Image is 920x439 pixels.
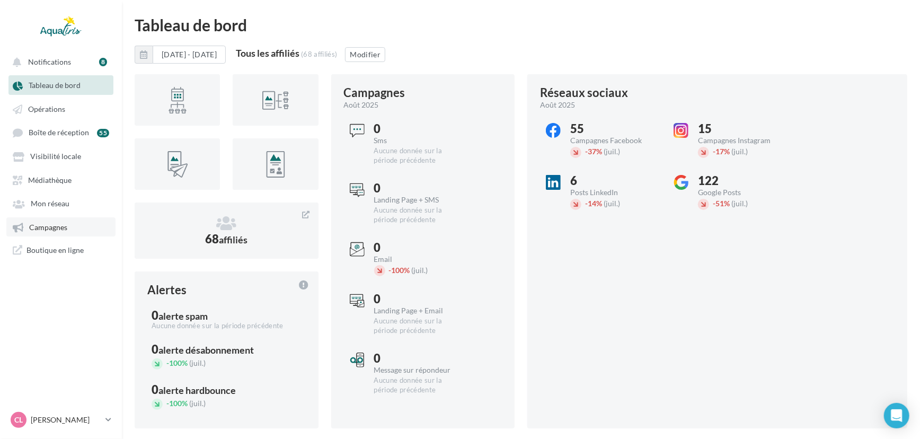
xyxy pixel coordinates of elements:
span: - [389,266,392,275]
div: Campagnes [344,87,405,99]
div: 55 [570,123,659,135]
span: Tableau de bord [29,81,81,90]
span: Médiathèque [28,175,72,185]
div: 8 [99,58,107,66]
div: Campagnes Facebook [570,137,659,144]
div: Campagnes Instagram [698,137,786,144]
a: Mon réseau [6,194,116,213]
p: [PERSON_NAME] [31,415,101,425]
button: [DATE] - [DATE] [135,46,226,64]
span: Mon réseau [31,199,69,208]
span: 100% [166,399,188,408]
a: Campagnes [6,217,116,236]
button: Notifications 8 [6,52,111,71]
span: 100% [166,358,188,367]
span: - [713,199,715,208]
button: Modifier [345,47,385,62]
span: - [166,399,169,408]
a: Opérations [6,99,116,118]
span: 37% [585,147,602,156]
div: 0 [374,182,463,194]
div: 0 [374,123,463,135]
div: (68 affiliés) [301,50,337,58]
div: 0 [374,293,463,305]
span: affiliés [219,234,247,245]
a: Boutique en ligne [6,241,116,259]
div: Open Intercom Messenger [884,403,909,428]
div: alerte hardbounce [158,385,236,395]
div: Tous les affiliés [236,48,299,58]
div: 122 [698,175,786,187]
span: Visibilité locale [30,152,81,161]
span: Boutique en ligne [26,245,84,255]
span: (juil.) [189,358,206,367]
span: (juil.) [731,199,748,208]
div: Posts LinkedIn [570,189,659,196]
div: 15 [698,123,786,135]
div: 0 [152,344,302,355]
span: (juil.) [412,266,428,275]
span: - [713,147,715,156]
span: 68 [205,232,247,246]
div: 0 [152,384,302,396]
div: 0 [374,242,463,253]
div: Aucune donnée sur la période précédente [374,376,463,395]
div: alerte spam [158,311,208,321]
div: Landing Page + Email [374,307,463,314]
button: [DATE] - [DATE] [153,46,226,64]
span: - [166,358,169,367]
span: Notifications [28,57,71,66]
span: Opérations [28,104,65,113]
div: Google Posts [698,189,786,196]
span: (juil.) [604,147,620,156]
a: Visibilité locale [6,146,116,165]
span: 51% [713,199,730,208]
a: Tableau de bord [6,75,116,94]
span: 17% [713,147,730,156]
div: Aucune donnée sur la période précédente [374,317,463,336]
span: Boîte de réception [29,128,89,137]
div: Tableau de bord [135,17,907,33]
a: Boîte de réception 55 [6,122,116,142]
div: 0 [374,353,463,364]
span: - [585,199,588,208]
span: Campagnes [29,223,67,232]
a: Médiathèque [6,170,116,189]
div: Message sur répondeur [374,366,463,374]
span: 100% [389,266,410,275]
div: alerte désabonnement [158,345,254,355]
span: (juil.) [189,399,206,408]
span: - [585,147,588,156]
div: Réseaux sociaux [540,87,628,99]
div: Aucune donnée sur la période précédente [152,321,302,331]
span: CL [14,415,23,425]
div: Aucune donnée sur la période précédente [374,146,463,165]
span: août 2025 [344,100,379,110]
div: 6 [570,175,659,187]
span: (juil.) [604,199,620,208]
div: Aucune donnée sur la période précédente [374,206,463,225]
div: Alertes [147,284,187,296]
span: 14% [585,199,602,208]
span: août 2025 [540,100,575,110]
a: CL [PERSON_NAME] [8,410,113,430]
div: Email [374,256,463,263]
div: Landing Page + SMS [374,196,463,204]
span: (juil.) [731,147,748,156]
div: Sms [374,137,463,144]
div: 55 [97,129,109,137]
div: 0 [152,310,302,321]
